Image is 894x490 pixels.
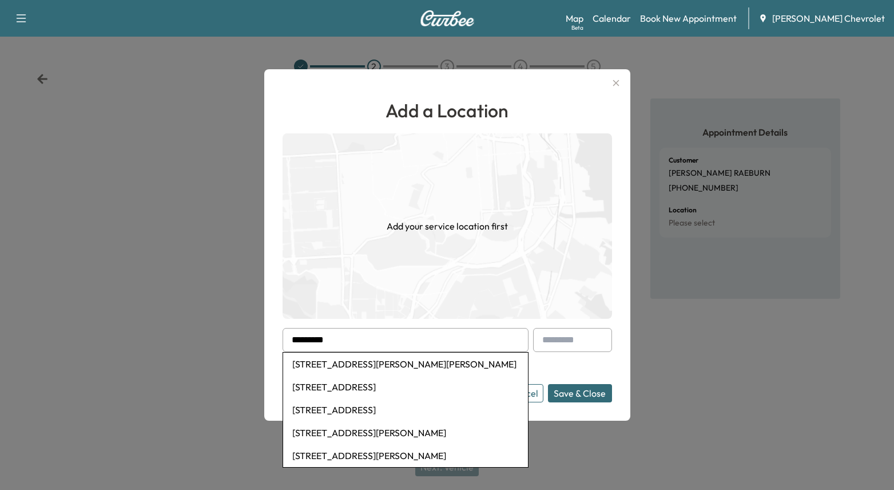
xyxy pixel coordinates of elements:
button: Save & Close [548,384,612,402]
li: [STREET_ADDRESS] [283,398,528,421]
span: [PERSON_NAME] Chevrolet [772,11,885,25]
img: empty-map-CL6vilOE.png [283,133,612,319]
li: [STREET_ADDRESS][PERSON_NAME] [283,444,528,467]
div: Beta [571,23,583,32]
h1: Add your service location first [387,219,508,233]
a: Calendar [593,11,631,25]
li: [STREET_ADDRESS][PERSON_NAME] [283,421,528,444]
img: Curbee Logo [420,10,475,26]
li: [STREET_ADDRESS][PERSON_NAME][PERSON_NAME] [283,353,528,376]
a: Book New Appointment [640,11,737,25]
h1: Add a Location [283,97,612,124]
li: [STREET_ADDRESS] [283,376,528,398]
a: MapBeta [566,11,583,25]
